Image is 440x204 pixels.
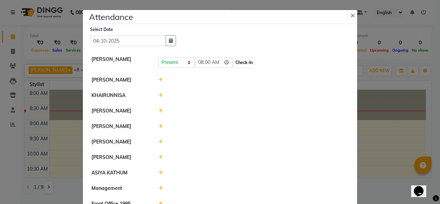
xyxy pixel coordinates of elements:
label: Select Date [90,26,113,33]
div: KHAIRUNNISA [86,92,153,99]
div: [PERSON_NAME] [86,154,153,161]
div: [PERSON_NAME] [86,76,153,84]
div: [PERSON_NAME] [86,56,153,68]
h4: Attendance [89,11,133,23]
div: Management [86,185,153,192]
div: ASIYA KATHUM [86,169,153,176]
iframe: chat widget [411,176,433,197]
div: [PERSON_NAME] [86,138,153,146]
button: Check-In [234,58,254,67]
div: [PERSON_NAME] [86,107,153,115]
span: × [350,10,355,20]
input: Select date [90,35,166,46]
div: [PERSON_NAME] [86,123,153,130]
button: Close [345,5,362,24]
